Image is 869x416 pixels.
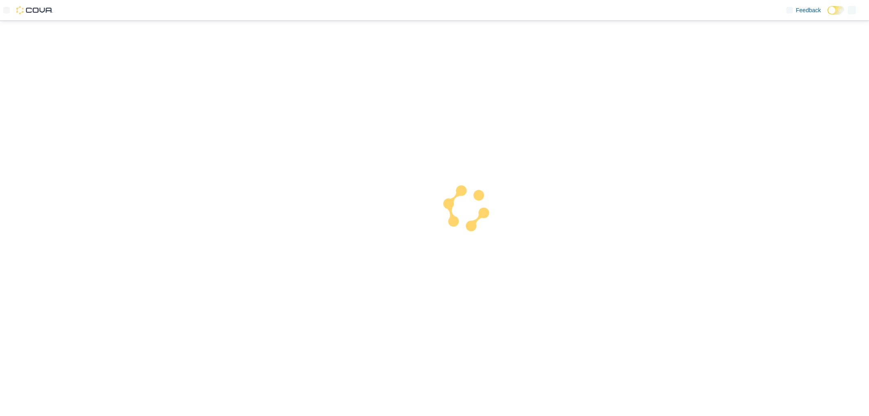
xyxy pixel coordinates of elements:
[783,2,824,18] a: Feedback
[796,6,821,14] span: Feedback
[827,6,845,15] input: Dark Mode
[16,6,53,14] img: Cova
[435,179,496,240] img: cova-loader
